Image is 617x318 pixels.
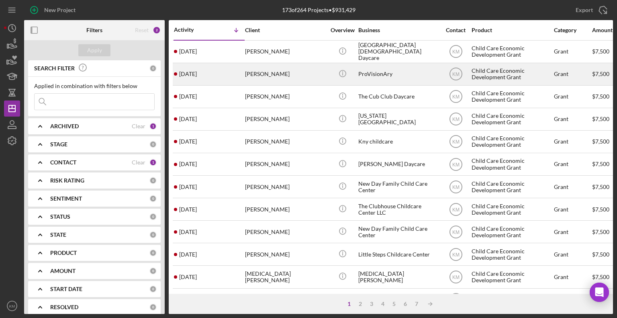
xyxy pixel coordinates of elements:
div: Grant [554,109,591,130]
text: KM [452,117,460,122]
b: START DATE [50,286,82,292]
div: [PERSON_NAME] [245,244,325,265]
text: KM [452,207,460,212]
div: Child Care Economic Development Grant [472,266,552,287]
div: Category [554,27,591,33]
div: [PERSON_NAME] Daycare [358,154,439,175]
text: KM [452,72,460,77]
div: 1 [149,159,157,166]
div: [PERSON_NAME] [245,199,325,220]
div: Apply [87,44,102,56]
div: Activity [174,27,209,33]
b: ARCHIVED [50,123,79,129]
text: KM [452,252,460,257]
div: [PERSON_NAME] [245,176,325,197]
div: [PERSON_NAME] [245,154,325,175]
div: 7 [411,301,422,307]
div: 0 [149,195,157,202]
div: Grant [554,154,591,175]
time: 2025-07-17 03:45 [179,161,197,167]
b: RISK RATING [50,177,84,184]
div: Overview [327,27,358,33]
div: 2 [355,301,366,307]
b: SEARCH FILTER [34,65,75,72]
div: 0 [149,285,157,293]
text: KM [9,304,15,308]
time: 2025-07-17 01:37 [179,229,197,235]
div: Child Care Economic Development Grant [472,221,552,242]
div: 3 [366,301,377,307]
div: Clear [132,123,145,129]
div: Child Care Economic Development Grant [472,244,552,265]
div: 5 [388,301,400,307]
div: [PERSON_NAME] [245,289,325,310]
div: [GEOGRAPHIC_DATA][DEMOGRAPHIC_DATA] Daycare [358,41,439,62]
b: STATE [50,232,66,238]
time: 2025-07-17 04:58 [179,48,197,55]
div: [PERSON_NAME] [245,86,325,107]
div: Child Care Economic Development Grant [472,289,552,310]
div: New Day Family Child Care Center [358,176,439,197]
div: 0 [149,267,157,275]
div: New Day Family Child Care Center [358,221,439,242]
div: [PERSON_NAME] [245,41,325,62]
div: Applied in combination with filters below [34,83,155,89]
button: Apply [78,44,110,56]
div: Child Care Economic Development Grant [472,199,552,220]
b: Filters [86,27,102,33]
div: 4 [377,301,388,307]
div: [PERSON_NAME] [245,131,325,152]
div: 173 of 264 Projects • $931,429 [282,7,355,13]
div: 0 [149,177,157,184]
div: 0 [149,249,157,256]
text: KM [452,94,460,100]
div: ProVisionAry [358,64,439,85]
text: KM [452,139,460,145]
div: 0 [149,141,157,148]
time: 2025-07-17 00:07 [179,274,197,280]
div: Child Care Economic Development Grant [472,176,552,197]
time: 2025-07-17 04:43 [179,93,197,100]
b: RESOLVED [50,304,78,310]
div: [MEDICAL_DATA][PERSON_NAME] [358,266,439,287]
b: PRODUCT [50,250,77,256]
time: 2025-07-17 04:29 [179,116,197,122]
div: Client [245,27,325,33]
div: Child Care Economic Development Grant [472,154,552,175]
div: 0 [149,304,157,311]
div: New Project [44,2,76,18]
time: 2025-07-17 03:58 [179,138,197,145]
div: Kny childcare [358,131,439,152]
div: Grant [554,86,591,107]
b: CONTACT [50,159,76,166]
text: KM [452,229,460,235]
div: Grant [554,176,591,197]
div: Product [472,27,552,33]
div: Child Care Economic Development Grant [472,109,552,130]
time: 2025-07-17 04:54 [179,71,197,77]
b: STATUS [50,213,70,220]
div: Grant [554,41,591,62]
button: Export [568,2,613,18]
div: Export [576,2,593,18]
div: 0 [149,213,157,220]
time: 2025-07-17 00:53 [179,251,197,258]
div: Grant [554,131,591,152]
div: Pine Pals, Inc [358,289,439,310]
div: [US_STATE][GEOGRAPHIC_DATA] [358,109,439,130]
div: Child Care Economic Development Grant [472,41,552,62]
button: New Project [24,2,84,18]
div: Clear [132,159,145,166]
div: Child Care Economic Development Grant [472,86,552,107]
div: Grant [554,221,591,242]
div: Child Care Economic Development Grant [472,131,552,152]
div: The Cub Club Daycare [358,86,439,107]
div: 1 [149,123,157,130]
div: Reset [135,27,149,33]
div: Grant [554,289,591,310]
div: [MEDICAL_DATA][PERSON_NAME] [245,266,325,287]
div: 2 [153,26,161,34]
div: 0 [149,231,157,238]
div: 0 [149,65,157,72]
div: Open Intercom Messenger [590,283,609,302]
